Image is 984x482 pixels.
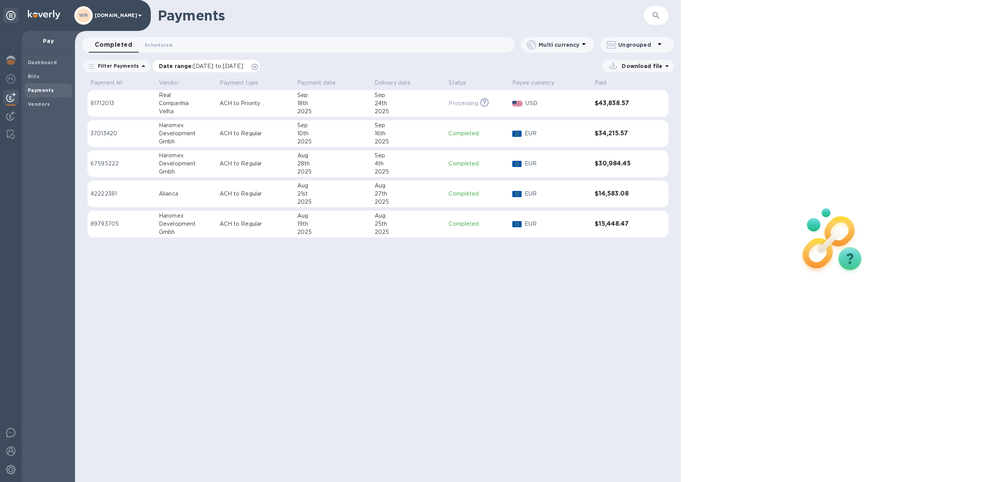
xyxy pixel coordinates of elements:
div: 2025 [297,228,368,236]
p: Completed [449,190,506,198]
p: EUR [525,160,588,168]
span: Payment № [90,79,133,87]
div: Unpin categories [3,8,19,23]
div: Sep [375,121,443,129]
div: 24th [375,99,443,107]
p: ACH to Regular [220,220,291,228]
p: Download file [619,62,662,70]
div: Gmbh [159,168,214,176]
h3: $43,838.57 [595,100,648,107]
p: Status [449,79,466,87]
div: 2025 [375,107,443,116]
p: [DOMAIN_NAME] [95,13,133,18]
p: 37013420 [90,129,153,138]
p: Delivery date [375,79,411,87]
p: Completed [449,220,506,228]
h3: $15,448.47 [595,220,648,228]
div: 25th [375,220,443,228]
h3: $34,215.57 [595,130,648,137]
div: 2025 [297,107,368,116]
p: 81712013 [90,99,153,107]
div: Sep [375,152,443,160]
div: 2025 [375,198,443,206]
p: EUR [525,190,588,198]
p: Processing [449,99,478,107]
div: Sep [375,91,443,99]
div: Alianca [159,190,214,198]
div: Aug [375,182,443,190]
p: ACH to Regular [220,160,291,168]
b: Dashboard [28,60,57,65]
b: Bills [28,73,39,79]
h3: $14,583.08 [595,190,648,198]
div: Gmbh [159,228,214,236]
div: Aug [297,152,368,160]
span: Payment type [220,79,268,87]
span: [DATE] to [DATE] [193,63,243,69]
p: Pay [28,37,69,45]
div: Aug [375,212,443,220]
b: WM [79,12,88,18]
h3: $30,984.45 [595,160,648,167]
div: Haromex [159,152,214,160]
p: ACH to Regular [220,129,291,138]
div: Sep [297,91,368,99]
p: Filter Payments [95,63,139,69]
div: 16th [375,129,443,138]
p: Completed [449,129,506,138]
div: Date range:[DATE] to [DATE] [153,60,260,72]
span: Scheduled [145,41,172,49]
p: EUR [525,220,588,228]
div: 4th [375,160,443,168]
p: Date range : [159,62,247,70]
p: Vendor [159,79,179,87]
span: Paid [595,79,617,87]
div: 2025 [375,228,443,236]
p: Ungrouped [618,41,655,49]
div: Haromex [159,212,214,220]
div: 21st [297,190,368,198]
div: Aug [297,182,368,190]
div: Haromex [159,121,214,129]
p: EUR [525,129,588,138]
span: Payee currency [512,79,564,87]
img: USD [512,101,523,106]
p: Payment type [220,79,258,87]
div: 27th [375,190,443,198]
div: 2025 [297,138,368,146]
div: Real [159,91,214,99]
div: 10th [297,129,368,138]
p: Paid [595,79,607,87]
div: Development [159,129,214,138]
span: Payment date [297,79,346,87]
div: Companhia [159,99,214,107]
div: Sep [297,121,368,129]
p: 42222381 [90,190,153,198]
div: 18th [297,99,368,107]
div: Development [159,160,214,168]
p: Payment № [90,79,123,87]
div: 19th [297,220,368,228]
img: Foreign exchange [6,74,15,83]
div: 2025 [297,198,368,206]
span: Vendor [159,79,189,87]
p: ACH to Priority [220,99,291,107]
div: 2025 [297,168,368,176]
b: Vendors [28,101,50,107]
div: Velha [159,107,214,116]
p: 67595222 [90,160,153,168]
div: Gmbh [159,138,214,146]
span: Delivery date [375,79,421,87]
div: 2025 [375,138,443,146]
p: Payment date [297,79,336,87]
span: Status [449,79,476,87]
p: Completed [449,160,506,168]
div: Aug [297,212,368,220]
img: Logo [28,10,60,19]
p: USD [525,99,588,107]
p: Payee currency [512,79,554,87]
p: 89793705 [90,220,153,228]
h1: Payments [158,7,644,24]
span: Completed [95,39,132,50]
p: ACH to Regular [220,190,291,198]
